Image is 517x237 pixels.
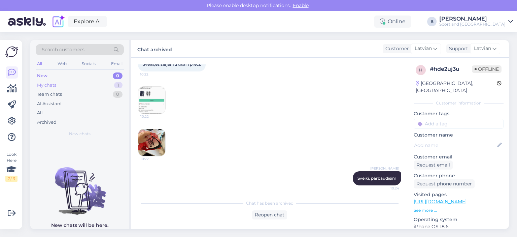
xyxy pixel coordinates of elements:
[414,131,504,139] p: Customer name
[474,45,491,52] span: Latvian
[137,44,172,53] label: Chat archived
[5,151,18,182] div: Look Here
[37,72,47,79] div: New
[5,176,18,182] div: 2 / 3
[414,223,504,230] p: iPhone OS 18.6
[37,82,56,89] div: My chats
[414,199,467,205] a: [URL][DOMAIN_NAME]
[414,207,504,213] p: See more ...
[427,17,437,26] div: B
[430,65,472,73] div: # hde2uj3u
[36,59,43,68] div: All
[357,176,397,181] span: Sveiki, pārbaudīsim
[51,222,108,229] p: New chats will be here.
[439,16,506,22] div: [PERSON_NAME]
[414,142,496,149] input: Add name
[30,155,129,216] img: No chats
[370,166,399,171] span: [PERSON_NAME]
[140,72,165,77] span: 10:22
[419,67,422,72] span: h
[291,2,311,8] span: Enable
[37,110,43,116] div: All
[414,172,504,179] p: Customer phone
[68,16,107,27] a: Explore AI
[113,72,123,79] div: 0
[414,216,504,223] p: Operating system
[439,16,513,27] a: [PERSON_NAME]Sportland [GEOGRAPHIC_DATA]
[415,45,432,52] span: Latvian
[140,156,166,161] span: 10:22
[414,160,453,170] div: Request email
[37,119,57,126] div: Archived
[252,210,287,219] div: Reopen chat
[439,22,506,27] div: Sportland [GEOGRAPHIC_DATA]
[414,119,504,129] input: Add a tag
[140,114,166,119] span: 10:22
[374,16,411,28] div: Online
[51,14,65,29] img: explore-ai
[472,65,502,73] span: Offline
[446,45,468,52] div: Support
[56,59,68,68] div: Web
[42,46,84,53] span: Search customers
[416,80,497,94] div: [GEOGRAPHIC_DATA], [GEOGRAPHIC_DATA]
[114,82,123,89] div: 1
[113,91,123,98] div: 0
[37,91,62,98] div: Team chats
[69,131,91,137] span: New chats
[414,179,475,188] div: Request phone number
[246,200,294,206] span: Chat has been archived
[414,110,504,117] p: Customer tags
[80,59,97,68] div: Socials
[414,100,504,106] div: Customer information
[414,191,504,198] p: Visited pages
[5,46,18,58] img: Askly Logo
[110,59,124,68] div: Email
[143,62,201,67] span: Sveiki,es saņemu tikai 1 preci.
[414,153,504,160] p: Customer email
[37,100,62,107] div: AI Assistant
[383,45,409,52] div: Customer
[138,129,165,156] img: Attachment
[374,186,399,191] span: 10:24
[138,87,165,114] img: Attachment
